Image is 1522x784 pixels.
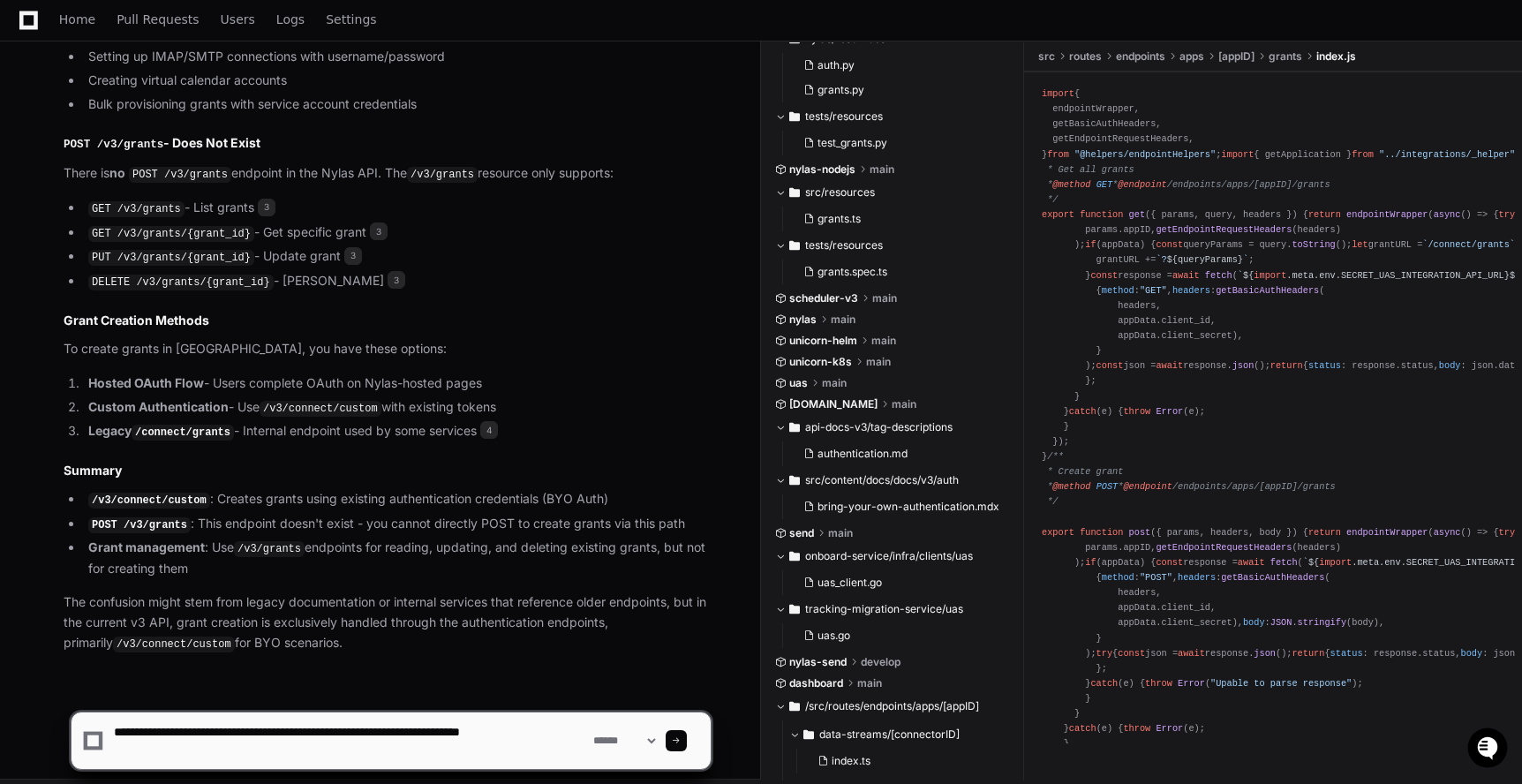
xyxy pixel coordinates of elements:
svg: Directory [789,417,800,438]
span: body [1460,648,1482,659]
h2: Grant Creation Methods [64,312,711,329]
strong: Hosted OAuth Flow [88,375,204,390]
button: test_grants.py [796,131,1000,155]
span: nylas-send [789,655,847,669]
span: Pylon [176,185,214,199]
span: return [1308,209,1341,220]
li: : Creates grants using existing authentication credentials (BYO Auth) [83,489,711,510]
code: /v3/connect/custom [260,401,381,417]
span: onboard-service/infra/clients/uas [805,549,973,563]
span: export [1042,527,1074,538]
span: grants [1269,49,1302,64]
span: POST [1096,481,1119,492]
span: import [1319,557,1352,568]
span: client_id [1162,315,1210,326]
span: main [831,313,855,327]
p: The confusion might stem from legacy documentation or internal services that reference older endp... [64,592,711,653]
span: test_grants.py [818,136,887,150]
li: Bulk provisioning grants with service account credentials [83,94,711,115]
li: - Users complete OAuth on Nylas-hosted pages [83,373,711,394]
button: grants.spec.ts [796,260,1000,284]
span: from [1047,149,1069,160]
span: json [1254,648,1276,659]
span: export [1042,209,1074,220]
li: - Update grant [83,246,711,268]
span: body [1243,617,1265,628]
span: "@helpers/endpointHelpers" [1074,149,1216,160]
span: headers [1178,572,1216,583]
span: return [1270,360,1303,371]
li: - Internal endpoint used by some services [83,421,711,442]
span: main [866,355,891,369]
p: To create grants in [GEOGRAPHIC_DATA], you have these options: [64,339,711,359]
span: stringify [1298,617,1346,628]
span: Error [1156,406,1183,417]
span: 3 [370,222,388,240]
li: Setting up IMAP/SMTP connections with username/password [83,47,711,67]
span: src [1038,49,1055,64]
span: headers [1172,285,1210,296]
span: Error [1178,678,1205,689]
span: "POST" [1140,572,1172,583]
span: "Upable to parse response" [1210,678,1352,689]
p: There is endpoint in the Nylas API. The resource only supports: [64,163,711,185]
span: main [822,376,847,390]
span: async [1434,209,1461,220]
strong: Legacy [88,423,234,438]
span: const [1096,360,1124,371]
span: ${queryParams} [1167,254,1243,265]
span: try [1499,209,1515,220]
img: PlayerZero [18,18,53,53]
span: `? ` [1156,254,1248,265]
button: src/content/docs/docs/v3/auth [775,466,1011,494]
span: main [870,162,894,177]
span: tests/resources [805,238,883,253]
span: grants.ts [818,212,861,226]
code: /v3/grants [407,167,478,183]
span: dashboard [789,676,843,690]
span: tests/resources [805,109,883,124]
span: client_secret [1162,617,1232,628]
span: body [1439,360,1461,371]
span: if [1085,557,1096,568]
span: Logs [276,14,305,25]
svg: Directory [789,106,800,127]
span: auth.py [818,58,855,72]
span: `/connect/grants` [1422,239,1515,250]
code: GET /v3/grants/{grant_id} [88,226,254,242]
svg: Directory [789,182,800,203]
span: Users [221,14,255,25]
span: [appID] [1218,49,1255,64]
button: src/resources [775,178,1011,207]
li: - [PERSON_NAME] [83,271,711,292]
button: uas.go [796,623,1000,648]
span: return [1292,648,1324,659]
button: onboard-service/infra/clients/uas [775,542,1011,570]
span: getBasicAuthHeaders [1216,285,1319,296]
span: return [1308,527,1341,538]
span: endpoints [1116,49,1165,64]
span: 4 [480,421,498,439]
span: nylas-nodejs [789,162,855,177]
span: bring-your-own-authentication.mdx [818,500,999,514]
span: JSON [1270,617,1292,628]
button: tests/resources [775,231,1011,260]
span: status [1401,360,1434,371]
svg: Directory [789,470,800,491]
span: routes [1069,49,1102,64]
span: await [1172,270,1200,281]
img: 1736555170064-99ba0984-63c1-480f-8ee9-699278ef63ed [18,132,49,163]
span: Settings [326,14,376,25]
span: method [1102,572,1134,583]
span: if [1085,239,1096,250]
span: let [1352,239,1368,250]
span: uas [789,376,808,390]
span: @method [1052,481,1090,492]
button: api-docs-v3/tag-descriptions [775,413,1011,441]
strong: Grant management [88,539,205,554]
span: endpointWrapper [1346,527,1428,538]
span: { params, query, headers } [1150,209,1292,220]
div: Start new chat [60,132,290,149]
span: import [1042,88,1074,99]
